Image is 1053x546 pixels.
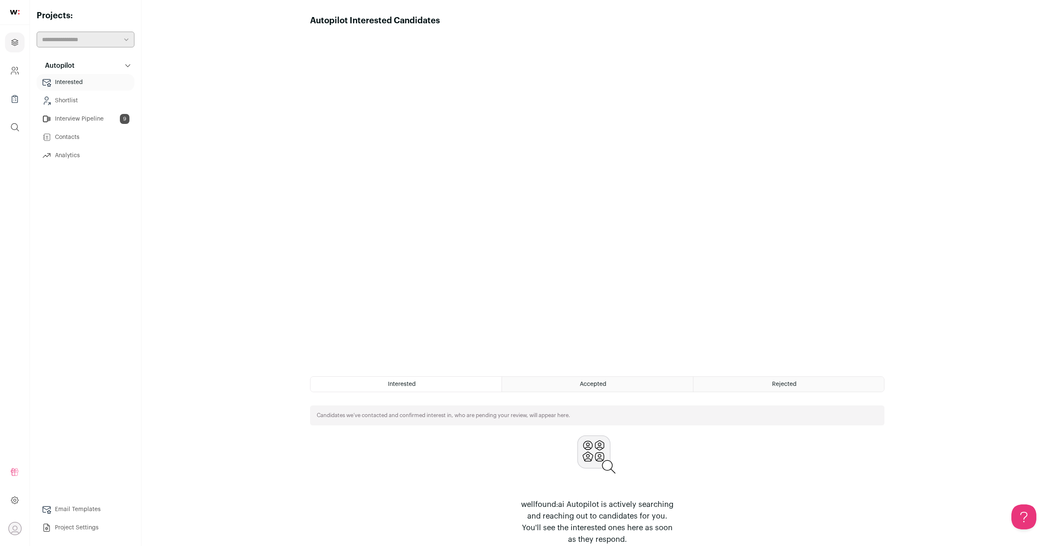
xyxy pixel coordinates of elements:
[693,377,884,392] a: Rejected
[5,89,25,109] a: Company Lists
[37,74,134,91] a: Interested
[317,412,570,419] p: Candidates we’ve contacted and confirmed interest in, who are pending your review, will appear here.
[580,381,606,387] span: Accepted
[37,57,134,74] button: Autopilot
[502,377,693,392] a: Accepted
[310,15,440,27] h1: Autopilot Interested Candidates
[388,381,416,387] span: Interested
[37,147,134,164] a: Analytics
[310,27,884,366] iframe: Autopilot Interested
[37,111,134,127] a: Interview Pipeline9
[37,519,134,536] a: Project Settings
[8,522,22,535] button: Open dropdown
[37,10,134,22] h2: Projects:
[37,92,134,109] a: Shortlist
[37,129,134,146] a: Contacts
[517,499,677,545] p: wellfound:ai Autopilot is actively searching and reaching out to candidates for you. You'll see t...
[120,114,129,124] span: 9
[5,61,25,81] a: Company and ATS Settings
[772,381,797,387] span: Rejected
[40,61,75,71] p: Autopilot
[1011,504,1036,529] iframe: Toggle Customer Support
[5,32,25,52] a: Projects
[10,10,20,15] img: wellfound-shorthand-0d5821cbd27db2630d0214b213865d53afaa358527fdda9d0ea32b1df1b89c2c.svg
[37,501,134,518] a: Email Templates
